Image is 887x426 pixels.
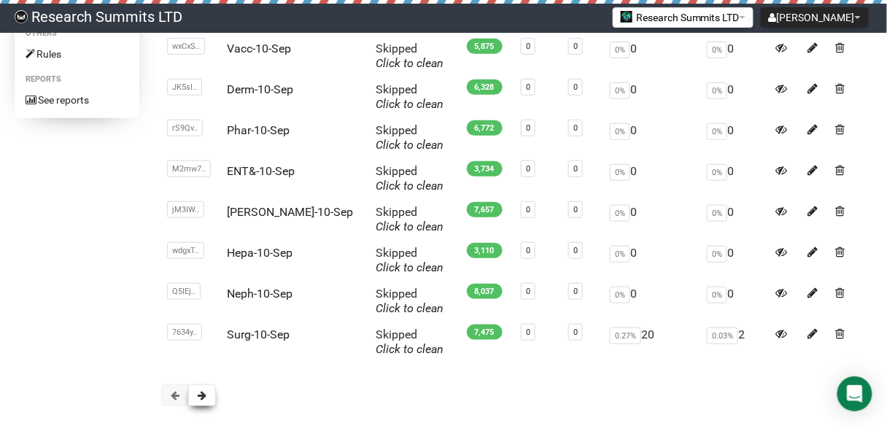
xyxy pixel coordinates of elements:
img: bccbfd5974049ef095ce3c15df0eef5a [15,10,28,23]
span: 0% [707,246,727,263]
a: 0 [573,328,578,337]
span: Skipped [376,164,444,193]
a: Click to clean [376,260,444,274]
span: 0% [707,123,727,140]
a: 0 [526,328,530,337]
a: Click to clean [376,179,444,193]
a: 0 [526,164,530,174]
span: Skipped [376,82,444,111]
td: 0 [701,117,770,158]
td: 0 [701,281,770,322]
td: 2 [701,322,770,363]
span: Skipped [376,123,444,152]
a: 0 [526,287,530,296]
td: 20 [604,322,701,363]
span: jM3IW.. [167,201,204,218]
a: Surg-10-Sep [227,328,290,341]
a: Click to clean [376,342,444,356]
span: 5,875 [467,39,503,54]
a: Click to clean [376,138,444,152]
span: 7,475 [467,325,503,340]
span: 0% [610,205,630,222]
div: Open Intercom Messenger [837,376,872,411]
button: [PERSON_NAME] [761,7,869,28]
span: 0% [610,164,630,181]
a: 0 [573,82,578,92]
span: 6,328 [467,80,503,95]
a: Click to clean [376,97,444,111]
span: rS9Qv.. [167,120,203,136]
span: Skipped [376,246,444,274]
td: 0 [604,199,701,240]
span: Q5IEj.. [167,283,201,300]
td: 0 [604,36,701,77]
a: 0 [526,246,530,255]
td: 0 [604,158,701,199]
span: 0% [707,287,727,303]
a: 0 [573,246,578,255]
a: 0 [526,205,530,214]
span: 0% [707,42,727,58]
span: Skipped [376,287,444,315]
span: Skipped [376,328,444,356]
span: 0% [610,123,630,140]
a: ENT&-10-Sep [227,164,295,178]
td: 0 [604,240,701,281]
span: 7634y.. [167,324,202,341]
span: Skipped [376,42,444,70]
a: Derm-10-Sep [227,82,293,96]
span: 0.27% [610,328,641,344]
a: 0 [526,42,530,51]
span: JK5sI.. [167,79,202,96]
td: 0 [701,240,770,281]
a: 0 [573,205,578,214]
span: 0.03% [707,328,738,344]
a: 0 [573,164,578,174]
a: Click to clean [376,220,444,233]
a: [PERSON_NAME]-10-Sep [227,205,353,219]
a: Click to clean [376,301,444,315]
span: 0% [707,82,727,99]
li: Others [15,25,139,42]
li: Reports [15,71,139,88]
a: Hepa-10-Sep [227,246,293,260]
span: 0% [610,82,630,99]
span: 6,772 [467,120,503,136]
span: 3,110 [467,243,503,258]
span: wdgxT.. [167,242,204,259]
span: 7,657 [467,202,503,217]
td: 0 [701,199,770,240]
a: 0 [573,123,578,133]
a: 0 [526,123,530,133]
a: See reports [15,88,139,112]
span: 0% [707,205,727,222]
span: 3,734 [467,161,503,177]
a: 0 [573,287,578,296]
a: Click to clean [376,56,444,70]
button: Research Summits LTD [613,7,754,28]
span: Skipped [376,205,444,233]
span: 0% [610,42,630,58]
span: 0% [610,246,630,263]
td: 0 [604,117,701,158]
td: 0 [701,158,770,199]
span: wxCxS.. [167,38,205,55]
a: Rules [15,42,139,66]
span: M2mw7.. [167,160,211,177]
a: 0 [573,42,578,51]
span: 0% [707,164,727,181]
td: 0 [701,36,770,77]
img: 2.jpg [621,11,632,23]
td: 0 [701,77,770,117]
a: Vacc-10-Sep [227,42,291,55]
td: 0 [604,77,701,117]
a: Phar-10-Sep [227,123,290,137]
a: Neph-10-Sep [227,287,293,301]
span: 8,037 [467,284,503,299]
span: 0% [610,287,630,303]
td: 0 [604,281,701,322]
a: 0 [526,82,530,92]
